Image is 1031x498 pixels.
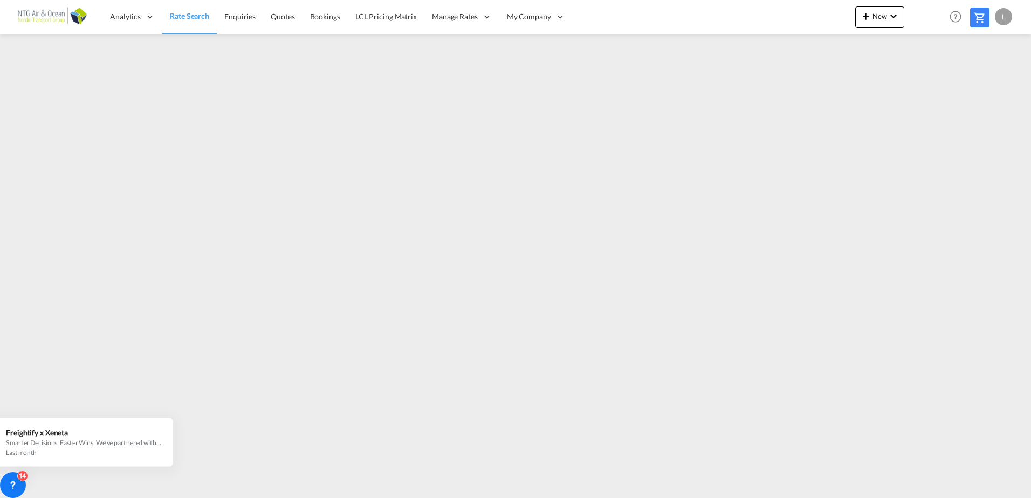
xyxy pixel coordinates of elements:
[507,11,551,22] span: My Company
[995,8,1012,25] div: L
[224,12,256,21] span: Enquiries
[860,10,872,23] md-icon: icon-plus 400-fg
[946,8,965,26] span: Help
[110,11,141,22] span: Analytics
[271,12,294,21] span: Quotes
[860,12,900,20] span: New
[855,6,904,28] button: icon-plus 400-fgNewicon-chevron-down
[16,5,89,29] img: b56e2f00b01711ecb5ec2b6763d4c6fb.png
[887,10,900,23] md-icon: icon-chevron-down
[355,12,417,21] span: LCL Pricing Matrix
[170,11,209,20] span: Rate Search
[946,8,970,27] div: Help
[310,12,340,21] span: Bookings
[432,11,478,22] span: Manage Rates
